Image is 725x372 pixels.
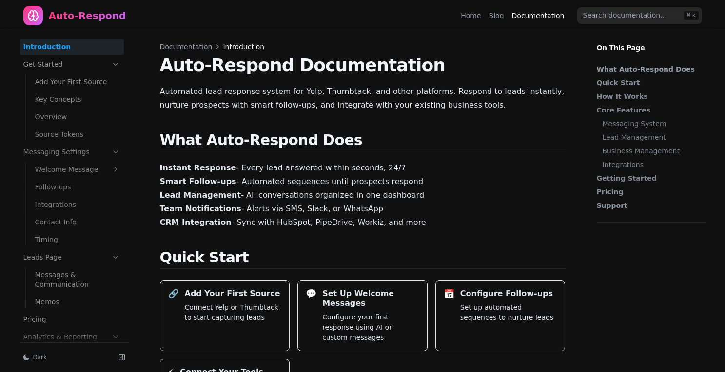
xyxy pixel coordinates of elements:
div: 🔗 [168,289,179,298]
h2: Quick Start [160,249,566,269]
strong: Lead Management [160,190,241,200]
p: - Every lead answered within seconds, 24/7 - Automated sequences until prospects respond - All co... [160,161,566,229]
a: Get Started [20,56,124,72]
a: Integrations [31,197,124,212]
a: Introduction [20,39,124,55]
a: Documentation [512,11,565,20]
a: Home [461,11,481,20]
a: Support [597,201,701,210]
a: Leads Page [20,249,124,265]
a: Pricing [20,312,124,327]
strong: Instant Response [160,163,236,172]
a: Analytics & Reporting [20,329,124,345]
span: Documentation [160,42,213,52]
a: Pricing [597,187,701,197]
a: 📅Configure Follow-upsSet up automated sequences to nurture leads [435,280,566,351]
a: Contact Info [31,214,124,230]
a: Memos [31,294,124,310]
div: 📅 [444,289,454,298]
a: How It Works [597,92,701,101]
h3: Configure Follow-ups [460,289,553,298]
a: Core Features [597,105,701,115]
a: What Auto-Respond Does [597,64,701,74]
a: Overview [31,109,124,125]
span: Introduction [223,42,264,52]
a: Getting Started [597,173,701,183]
strong: Team Notifications [160,204,241,213]
button: Collapse sidebar [115,351,129,364]
h3: Add Your First Source [185,289,280,298]
h2: What Auto-Respond Does [160,131,566,151]
div: 💬 [306,289,316,298]
a: Messages & Communication [31,267,124,292]
a: 💬Set Up Welcome MessagesConfigure your first response using AI or custom messages [297,280,428,351]
p: On This Page [589,31,714,53]
a: Lead Management [603,132,701,142]
a: 🔗Add Your First SourceConnect Yelp or Thumbtack to start capturing leads [160,280,290,351]
p: Configure your first response using AI or custom messages [322,312,419,343]
a: Business Management [603,146,701,156]
button: Dark [20,351,111,364]
a: Key Concepts [31,92,124,107]
input: Search documentation… [577,7,702,24]
a: Integrations [603,160,701,169]
a: Welcome Message [31,162,124,177]
strong: Smart Follow-ups [160,177,236,186]
p: Automated lead response system for Yelp, Thumbtack, and other platforms. Respond to leads instant... [160,85,566,112]
h1: Auto-Respond Documentation [160,56,566,75]
a: Source Tokens [31,127,124,142]
a: Home page [23,6,126,25]
a: Add Your First Source [31,74,124,90]
a: Timing [31,232,124,247]
a: Quick Start [597,78,701,88]
strong: CRM Integration [160,218,232,227]
p: Set up automated sequences to nurture leads [460,302,557,323]
a: Messaging System [603,119,701,129]
a: Messaging Settings [20,144,124,160]
div: Auto-Respond [49,9,126,22]
a: Follow-ups [31,179,124,195]
a: Blog [489,11,504,20]
p: Connect Yelp or Thumbtack to start capturing leads [185,302,282,323]
h3: Set Up Welcome Messages [322,289,419,308]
